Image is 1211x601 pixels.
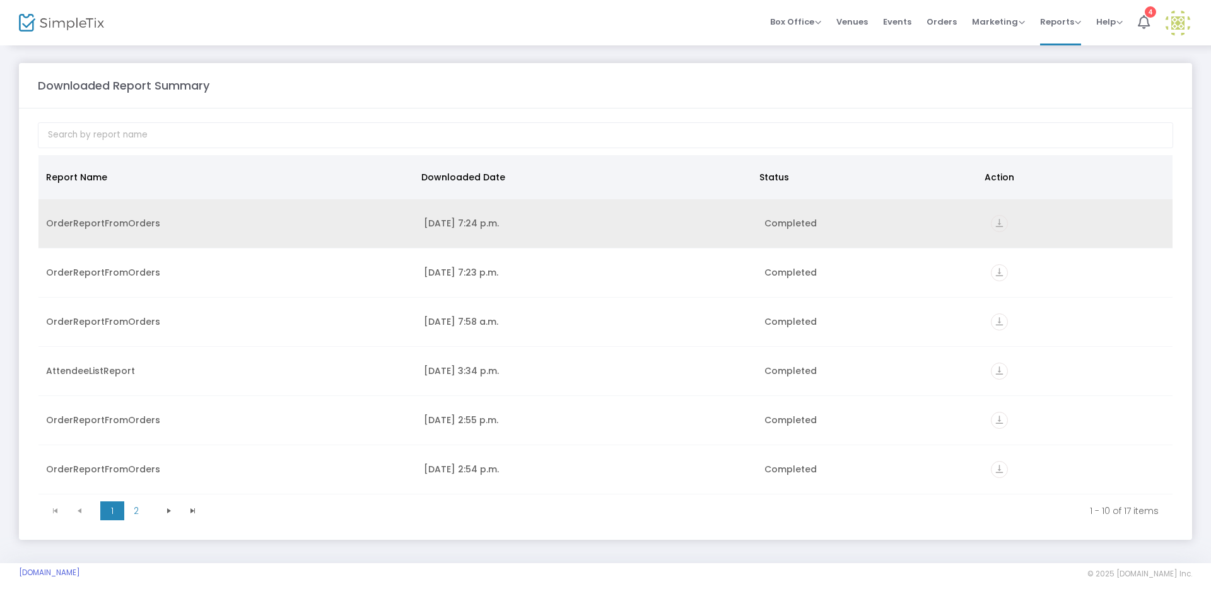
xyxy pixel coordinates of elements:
[764,414,976,426] div: Completed
[46,266,409,279] div: OrderReportFromOrders
[46,315,409,328] div: OrderReportFromOrders
[883,6,911,38] span: Events
[764,217,976,230] div: Completed
[991,215,1165,232] div: https://go.SimpleTix.com/puvpc
[100,501,124,520] span: Page 1
[972,16,1025,28] span: Marketing
[46,463,409,476] div: OrderReportFromOrders
[991,363,1008,380] i: vertical_align_bottom
[991,313,1008,330] i: vertical_align_bottom
[1096,16,1123,28] span: Help
[991,412,1165,429] div: https://go.SimpleTix.com/xaj8b
[46,217,409,230] div: OrderReportFromOrders
[752,155,977,199] th: Status
[424,365,749,377] div: 2025-09-15 3:34 p.m.
[764,365,976,377] div: Completed
[836,6,868,38] span: Venues
[991,416,1008,428] a: vertical_align_bottom
[991,366,1008,379] a: vertical_align_bottom
[124,501,148,520] span: Page 2
[764,266,976,279] div: Completed
[770,16,821,28] span: Box Office
[991,317,1008,330] a: vertical_align_bottom
[164,506,174,516] span: Go to the next page
[46,365,409,377] div: AttendeeListReport
[991,215,1008,232] i: vertical_align_bottom
[38,155,1173,496] div: Data table
[424,315,749,328] div: 2025-09-16 7:58 a.m.
[38,122,1173,148] input: Search by report name
[214,505,1159,517] kendo-pager-info: 1 - 10 of 17 items
[188,506,198,516] span: Go to the last page
[19,568,80,578] a: [DOMAIN_NAME]
[764,463,976,476] div: Completed
[1087,569,1192,579] span: © 2025 [DOMAIN_NAME] Inc.
[38,77,209,94] m-panel-title: Downloaded Report Summary
[38,155,414,199] th: Report Name
[991,268,1008,281] a: vertical_align_bottom
[157,501,181,520] span: Go to the next page
[991,461,1165,478] div: https://go.SimpleTix.com/h0y1m
[991,363,1165,380] div: https://go.SimpleTix.com/1unsn
[424,217,749,230] div: 2025-09-20 7:24 p.m.
[424,266,749,279] div: 2025-09-20 7:23 p.m.
[991,264,1165,281] div: https://go.SimpleTix.com/uk7kx
[991,465,1008,477] a: vertical_align_bottom
[414,155,752,199] th: Downloaded Date
[424,463,749,476] div: 2025-09-15 2:54 p.m.
[1145,6,1156,18] div: 4
[764,315,976,328] div: Completed
[181,501,205,520] span: Go to the last page
[991,219,1008,231] a: vertical_align_bottom
[991,313,1165,330] div: https://go.SimpleTix.com/apghm
[46,414,409,426] div: OrderReportFromOrders
[977,155,1165,199] th: Action
[991,412,1008,429] i: vertical_align_bottom
[424,414,749,426] div: 2025-09-15 2:55 p.m.
[991,461,1008,478] i: vertical_align_bottom
[1040,16,1081,28] span: Reports
[927,6,957,38] span: Orders
[991,264,1008,281] i: vertical_align_bottom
